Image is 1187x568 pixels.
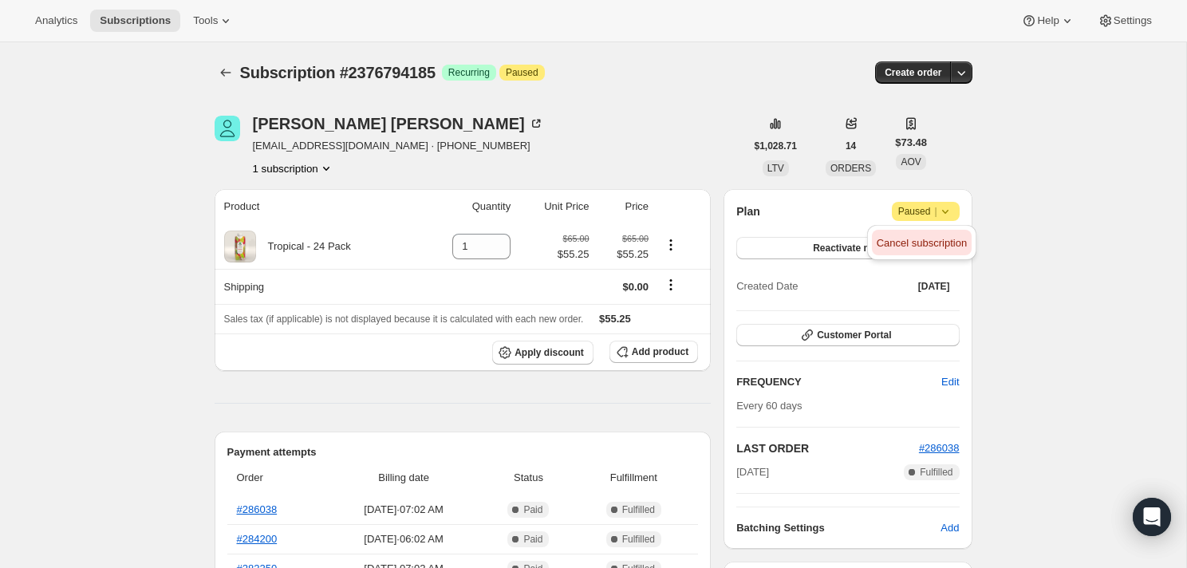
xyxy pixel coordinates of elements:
th: Product [215,189,418,224]
button: Product actions [253,160,334,176]
span: Tools [193,14,218,27]
span: Cynthia Kalinski [215,116,240,141]
button: Help [1012,10,1084,32]
button: Settings [1088,10,1161,32]
span: Help [1037,14,1059,27]
a: #284200 [237,533,278,545]
span: Paused [898,203,953,219]
h2: LAST ORDER [736,440,919,456]
button: Create order [875,61,951,84]
span: [DATE] · 06:02 AM [329,531,479,547]
span: Fulfillment [579,470,689,486]
span: Status [487,470,569,486]
button: Reactivate now [736,237,959,259]
div: Tropical - 24 Pack [256,239,351,254]
span: Paid [523,503,542,516]
span: [DATE] · 07:02 AM [329,502,479,518]
button: Product actions [658,236,684,254]
h2: Payment attempts [227,444,699,460]
span: LTV [767,163,784,174]
button: Add [931,515,968,541]
span: $1,028.71 [755,140,797,152]
span: 14 [846,140,856,152]
button: [DATE] [909,275,960,298]
small: $65.00 [622,234,649,243]
span: Every 60 days [736,400,802,412]
span: $73.48 [895,135,927,151]
span: $55.25 [599,247,649,262]
span: Fulfilled [622,503,655,516]
button: Tools [183,10,243,32]
span: ORDERS [830,163,871,174]
button: 14 [836,135,866,157]
span: Created Date [736,278,798,294]
a: #286038 [919,442,960,454]
span: Reactivate now [813,242,882,254]
span: [EMAIL_ADDRESS][DOMAIN_NAME] · [PHONE_NUMBER] [253,138,544,154]
a: #286038 [237,503,278,515]
span: $55.25 [558,247,590,262]
button: Shipping actions [658,276,684,294]
span: Subscriptions [100,14,171,27]
span: AOV [901,156,921,168]
span: Add product [632,345,688,358]
img: product img [224,231,256,262]
button: Edit [932,369,968,395]
button: $1,028.71 [745,135,806,157]
h2: Plan [736,203,760,219]
span: Paused [506,66,538,79]
span: [DATE] [736,464,769,480]
span: Add [941,520,959,536]
button: Subscriptions [90,10,180,32]
button: Analytics [26,10,87,32]
span: Apply discount [515,346,584,359]
button: Subscriptions [215,61,237,84]
button: Add product [609,341,698,363]
h6: Batching Settings [736,520,941,536]
span: Analytics [35,14,77,27]
span: Subscription #2376794185 [240,64,436,81]
div: Open Intercom Messenger [1133,498,1171,536]
th: Unit Price [515,189,593,224]
th: Shipping [215,269,418,304]
span: Paid [523,533,542,546]
span: $55.25 [599,313,631,325]
span: Create order [885,66,941,79]
span: Fulfilled [920,466,952,479]
span: Cancel subscription [877,237,967,249]
button: #286038 [919,440,960,456]
span: Fulfilled [622,533,655,546]
span: Billing date [329,470,479,486]
button: Customer Portal [736,324,959,346]
small: $65.00 [562,234,589,243]
h2: FREQUENCY [736,374,941,390]
span: | [934,205,937,218]
th: Price [594,189,654,224]
span: [DATE] [918,280,950,293]
th: Quantity [418,189,515,224]
th: Order [227,460,325,495]
button: Cancel subscription [872,230,972,255]
span: Recurring [448,66,490,79]
span: Sales tax (if applicable) is not displayed because it is calculated with each new order. [224,314,584,325]
span: Customer Portal [817,329,891,341]
span: Edit [941,374,959,390]
span: Settings [1114,14,1152,27]
div: [PERSON_NAME] [PERSON_NAME] [253,116,544,132]
button: Apply discount [492,341,593,365]
span: $0.00 [623,281,649,293]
